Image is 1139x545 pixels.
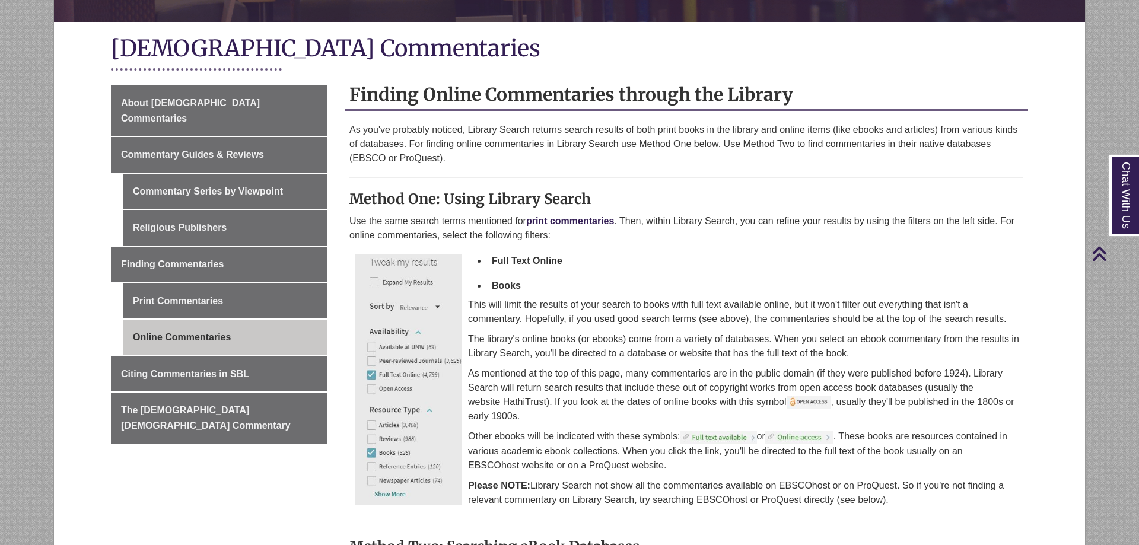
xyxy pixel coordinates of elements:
[492,256,562,266] strong: Full Text Online
[111,393,327,443] a: The [DEMOGRAPHIC_DATA] [DEMOGRAPHIC_DATA] Commentary
[468,332,1023,361] p: The library's online books (or ebooks) come from a variety of databases. When you select an ebook...
[349,429,1023,472] p: Other ebooks will be indicated with these symbols: or . These books are resources contained in va...
[111,85,327,444] div: Guide Page Menu
[349,190,591,208] strong: Method One: Using Library Search
[349,123,1023,165] p: As you've probably noticed, Library Search returns search results of both print books in the libr...
[121,259,224,269] span: Finding Commentaries
[468,480,530,490] strong: Please NOTE:
[349,214,1023,243] p: Use the same search terms mentioned for . Then, within Library Search, you can refine your result...
[111,34,1028,65] h1: [DEMOGRAPHIC_DATA] Commentaries
[123,174,327,209] a: Commentary Series by Viewpoint
[111,356,327,392] a: Citing Commentaries in SBL
[123,210,327,246] a: Religious Publishers
[121,98,260,123] span: About [DEMOGRAPHIC_DATA] Commentaries
[345,79,1028,111] h2: Finding Online Commentaries through the Library
[526,216,614,226] a: print commentaries
[111,247,327,282] a: Finding Commentaries
[468,298,1023,326] p: This will limit the results of your search to books with full text available online, but it won't...
[121,149,264,160] span: Commentary Guides & Reviews
[111,137,327,173] a: Commentary Guides & Reviews
[123,320,327,355] a: Online Commentaries
[121,369,249,379] span: Citing Commentaries in SBL
[468,366,1023,423] p: As mentioned at the top of this page, many commentaries are in the public domain (if they were pu...
[123,283,327,319] a: Print Commentaries
[492,281,521,291] strong: Books
[111,85,327,136] a: About [DEMOGRAPHIC_DATA] Commentaries
[349,479,1023,507] p: Library Search not show all the commentaries available on EBSCOhost or on ProQuest. So if you're ...
[1092,246,1136,262] a: Back to Top
[121,405,291,431] span: The [DEMOGRAPHIC_DATA] [DEMOGRAPHIC_DATA] Commentary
